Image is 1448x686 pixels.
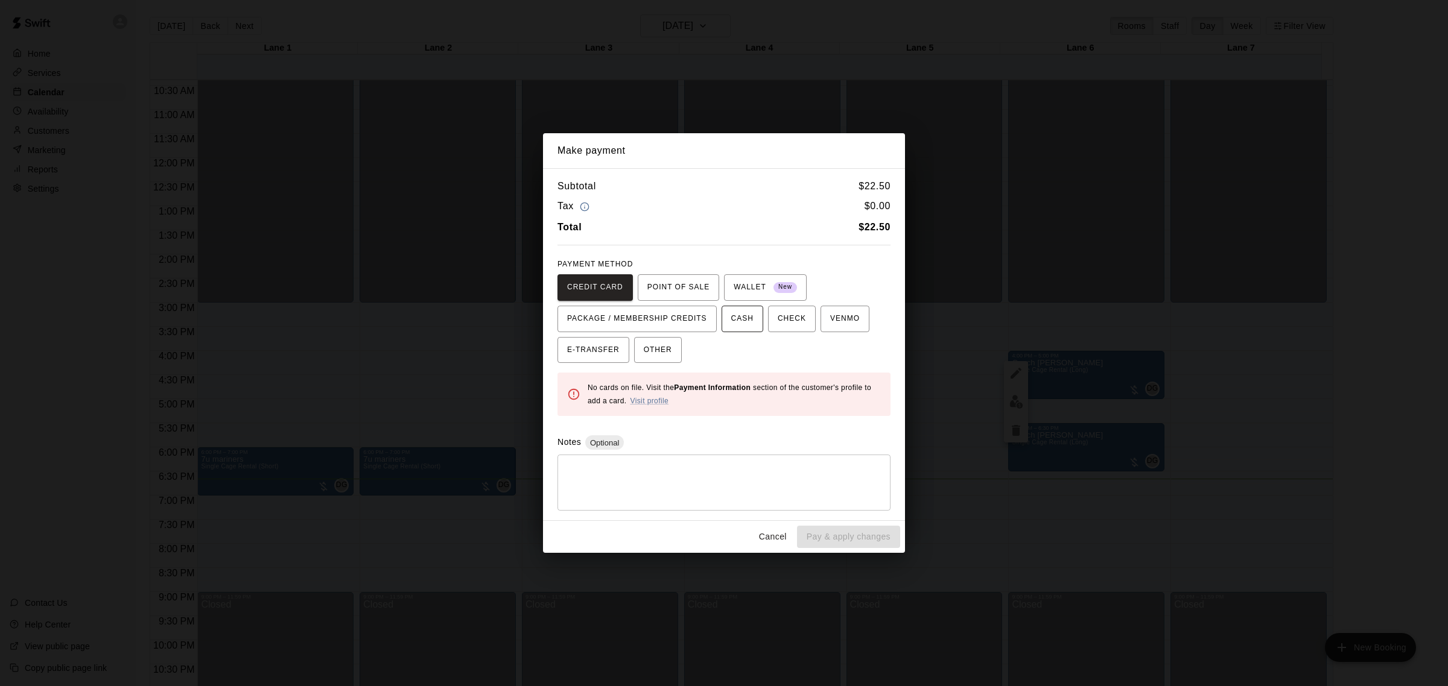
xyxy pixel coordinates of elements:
[634,337,682,363] button: OTHER
[557,274,633,301] button: CREDIT CARD
[722,306,763,332] button: CASH
[638,274,719,301] button: POINT OF SALE
[674,383,751,392] b: Payment Information
[773,279,797,295] span: New
[830,309,860,329] span: VENMO
[859,178,891,194] h6: $ 22.50
[557,337,629,363] button: E-TRANSFER
[585,438,624,447] span: Optional
[768,306,816,332] button: CHECK
[734,278,797,297] span: WALLET
[567,341,620,360] span: E-TRANSFER
[865,198,891,215] h6: $ 0.00
[557,306,717,332] button: PACKAGE / MEMBERSHIP CREDITS
[567,278,623,297] span: CREDIT CARD
[567,309,707,329] span: PACKAGE / MEMBERSHIP CREDITS
[859,222,891,232] b: $ 22.50
[557,178,596,194] h6: Subtotal
[588,383,871,405] span: No cards on file. Visit the section of the customer's profile to add a card.
[644,341,672,360] span: OTHER
[778,309,806,329] span: CHECK
[754,526,792,548] button: Cancel
[821,306,869,332] button: VENMO
[557,437,581,447] label: Notes
[557,222,582,232] b: Total
[647,278,710,297] span: POINT OF SALE
[630,397,668,405] a: Visit profile
[543,133,905,168] h2: Make payment
[724,274,807,301] button: WALLET New
[731,309,754,329] span: CASH
[557,260,633,268] span: PAYMENT METHOD
[557,198,592,215] h6: Tax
